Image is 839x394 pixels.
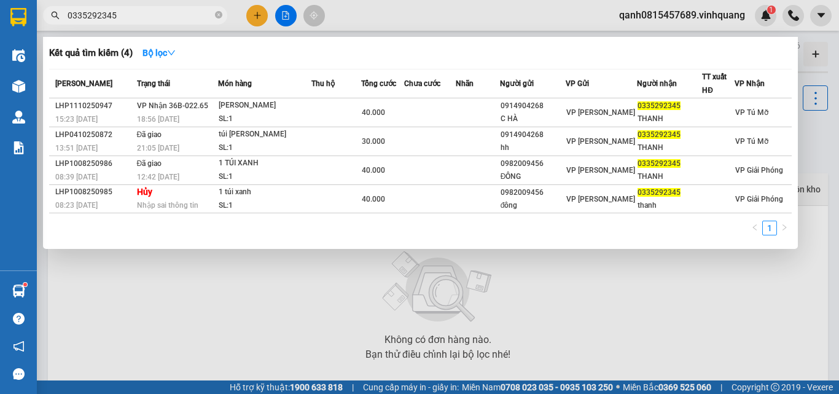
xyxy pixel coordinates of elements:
span: search [51,11,60,20]
span: VP Nhận 36B-022.65 [137,101,208,110]
div: SL: 1 [219,141,311,155]
button: left [747,221,762,235]
div: 1 TÚI XANH [219,157,311,170]
span: VP Gửi [566,79,589,88]
div: túi [PERSON_NAME] [219,128,311,141]
h3: Kết quả tìm kiếm ( 4 ) [49,47,133,60]
strong: Hotline : 0889 23 23 23 [19,81,99,90]
div: LHP1110250947 [55,100,133,112]
div: [PERSON_NAME] [219,99,311,112]
span: QT1110250968 [102,40,195,56]
span: close-circle [215,10,222,22]
span: 21:05 [DATE] [137,144,179,152]
img: solution-icon [12,141,25,154]
span: Nhập sai thông tin [137,201,198,210]
span: 30.000 [362,137,385,146]
span: Chưa cước [404,79,440,88]
img: warehouse-icon [12,111,25,124]
li: Next Page [777,221,792,235]
span: Người gửi [500,79,534,88]
img: warehouse-icon [12,80,25,93]
img: logo [6,34,16,92]
span: TT xuất HĐ [702,73,727,95]
div: ĐÔNG [501,170,565,183]
button: Bộ lọcdown [133,43,185,63]
span: VP [PERSON_NAME] [566,108,635,117]
span: 08:23 [DATE] [55,201,98,210]
span: 40.000 [362,108,385,117]
div: LHP0410250872 [55,128,133,141]
span: notification [13,341,25,352]
span: left [751,224,759,231]
div: THANH [638,141,702,154]
div: đông [501,199,565,212]
img: warehouse-icon [12,285,25,297]
span: 15:23 [DATE] [55,115,98,124]
div: thanh [638,199,702,212]
span: VP Nhận [735,79,765,88]
strong: PHIẾU GỬI HÀNG [28,52,90,79]
div: 0914904268 [501,128,565,141]
img: logo-vxr [10,8,26,26]
span: 08:39 [DATE] [55,173,98,181]
span: Tổng cước [361,79,396,88]
span: VP [PERSON_NAME] [566,137,635,146]
span: Đã giao [137,159,162,168]
div: SL: 1 [219,170,311,184]
span: down [167,49,176,57]
span: 13:51 [DATE] [55,144,98,152]
div: 0982009456 [501,186,565,199]
span: 0335292345 [638,159,681,168]
div: C HÀ [501,112,565,125]
span: VP [PERSON_NAME] [566,195,635,203]
div: THANH [638,170,702,183]
span: 12:42 [DATE] [137,173,179,181]
div: THANH [638,112,702,125]
span: VP Giải Phóng [735,166,783,175]
span: Thu hộ [311,79,335,88]
span: 0335292345 [638,101,681,110]
span: message [13,368,25,380]
div: LHP1008250985 [55,186,133,199]
img: warehouse-icon [12,49,25,62]
span: VP Giải Phóng [735,195,783,203]
div: 0982009456 [501,157,565,170]
strong: Hủy [137,187,152,197]
span: 40.000 [362,166,385,175]
div: SL: 1 [219,112,311,126]
strong: Bộ lọc [142,48,176,58]
div: LHP1008250986 [55,157,133,170]
input: Tìm tên, số ĐT hoặc mã đơn [68,9,213,22]
button: right [777,221,792,235]
span: question-circle [13,313,25,325]
span: right [781,224,788,231]
span: Đã giao [137,130,162,139]
span: Nhãn [456,79,474,88]
span: Người nhận [637,79,677,88]
span: Trạng thái [137,79,170,88]
span: 18:56 [DATE] [137,115,179,124]
span: close-circle [215,11,222,18]
div: SL: 1 [219,199,311,213]
div: 1 túi xanh [219,186,311,199]
span: 0335292345 [638,188,681,197]
span: 40.000 [362,195,385,203]
sup: 1 [23,283,27,286]
span: Món hàng [218,79,252,88]
span: VP Tú Mỡ [735,108,768,117]
strong: CÔNG TY TNHH VĨNH QUANG [26,10,92,50]
span: [PERSON_NAME] [55,79,112,88]
div: hh [501,141,565,154]
div: 0914904268 [501,100,565,112]
li: Previous Page [747,221,762,235]
span: VP [PERSON_NAME] [566,166,635,175]
a: 1 [763,221,776,235]
span: 0335292345 [638,130,681,139]
span: VP Tú Mỡ [735,137,768,146]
